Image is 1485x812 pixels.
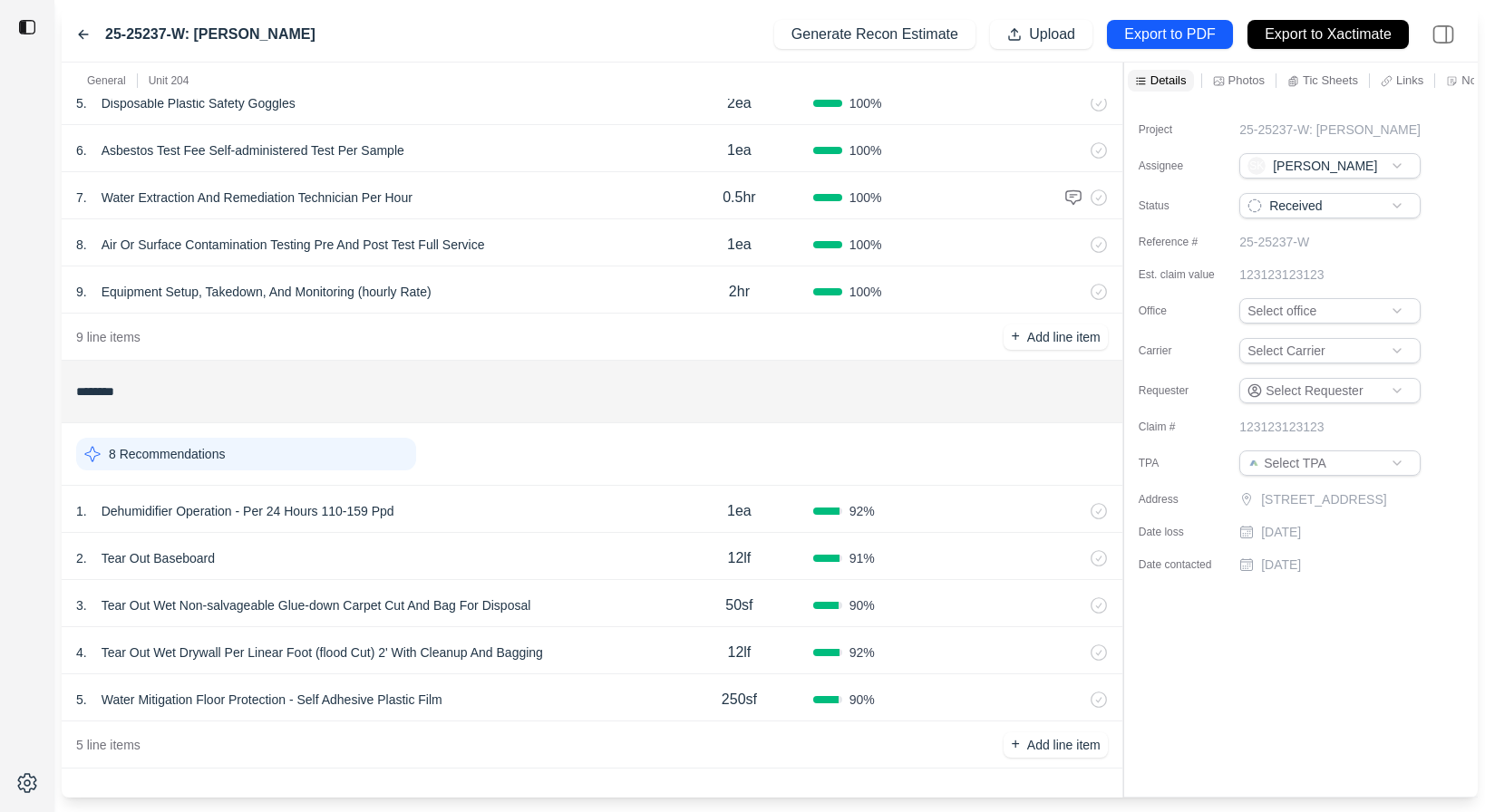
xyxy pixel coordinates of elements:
[94,91,303,116] p: Disposable Plastic Safety Goggles
[849,236,882,254] span: 100 %
[1107,20,1233,49] button: Export to PDF
[76,502,87,520] p: 1 .
[722,689,757,710] p: 250sf
[1124,24,1215,45] p: Export to PDF
[725,594,752,616] p: 50sf
[727,500,752,522] p: 1ea
[1139,343,1229,358] label: Carrier
[1303,72,1358,88] p: Tic Sheets
[1139,235,1229,249] label: Reference #
[1239,418,1324,436] p: 123123123123
[1139,557,1229,572] label: Date contacted
[1139,122,1229,137] label: Project
[1228,72,1265,88] p: Photos
[76,283,87,301] p: 9 .
[76,549,87,567] p: 2 .
[849,691,875,709] span: 90 %
[1139,383,1229,398] label: Requester
[723,187,755,208] p: 0.5hr
[94,138,412,163] p: Asbestos Test Fee Self-administered Test Per Sample
[1150,72,1187,88] p: Details
[1139,304,1229,318] label: Office
[849,549,875,567] span: 91 %
[1239,266,1324,284] p: 123123123123
[849,141,882,159] span: 100 %
[1027,736,1101,754] p: Add line item
[727,140,752,161] p: 1ea
[1261,556,1301,574] p: [DATE]
[1247,20,1409,49] button: Export to Xactimate
[849,643,875,662] span: 92 %
[1004,324,1107,350] button: +Add line item
[1139,198,1229,213] label: Status
[18,18,36,36] img: toggle sidebar
[149,73,189,88] p: Unit 204
[1029,24,1075,45] p: Upload
[76,141,87,159] p: 6 .
[1011,734,1019,755] p: +
[87,73,126,88] p: General
[791,24,958,45] p: Generate Recon Estimate
[94,640,550,665] p: Tear Out Wet Drywall Per Linear Foot (flood Cut) 2' With Cleanup And Bagging
[76,236,87,254] p: 8 .
[1139,492,1229,507] label: Address
[1396,72,1423,88] p: Links
[849,94,882,112] span: 100 %
[774,20,975,49] button: Generate Recon Estimate
[849,188,882,207] span: 100 %
[76,188,87,207] p: 7 .
[94,232,492,257] p: Air Or Surface Contamination Testing Pre And Post Test Full Service
[1027,328,1101,346] p: Add line item
[76,736,141,754] p: 5 line items
[76,94,87,112] p: 5 .
[1139,456,1229,470] label: TPA
[1261,490,1424,508] p: [STREET_ADDRESS]
[1139,420,1229,434] label: Claim #
[1239,121,1421,139] p: 25-25237-W: [PERSON_NAME]
[1004,732,1107,758] button: +Add line item
[727,92,752,114] p: 2ea
[109,445,225,463] p: 8 Recommendations
[1139,525,1229,539] label: Date loss
[1011,326,1019,347] p: +
[1139,159,1229,173] label: Assignee
[76,691,87,709] p: 5 .
[728,642,752,663] p: 12lf
[728,547,752,569] p: 12lf
[849,502,875,520] span: 92 %
[849,596,875,614] span: 90 %
[105,24,315,45] label: 25-25237-W: [PERSON_NAME]
[76,328,141,346] p: 9 line items
[1139,267,1229,282] label: Est. claim value
[76,643,87,662] p: 4 .
[94,279,439,304] p: Equipment Setup, Takedown, And Monitoring (hourly Rate)
[729,281,750,303] p: 2hr
[1423,14,1463,54] img: right-panel.svg
[727,234,752,256] p: 1ea
[1239,233,1309,251] p: 25-25237-W
[1261,523,1301,541] p: [DATE]
[849,283,882,301] span: 100 %
[94,593,539,618] p: Tear Out Wet Non-salvageable Glue-down Carpet Cut And Bag For Disposal
[76,596,87,614] p: 3 .
[1064,188,1082,207] img: comment
[94,687,450,712] p: Water Mitigation Floor Protection - Self Adhesive Plastic Film
[94,498,402,524] p: Dehumidifier Operation - Per 24 Hours 110-159 Ppd
[1265,24,1392,45] p: Export to Xactimate
[990,20,1092,49] button: Upload
[94,546,222,571] p: Tear Out Baseboard
[94,185,420,210] p: Water Extraction And Remediation Technician Per Hour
